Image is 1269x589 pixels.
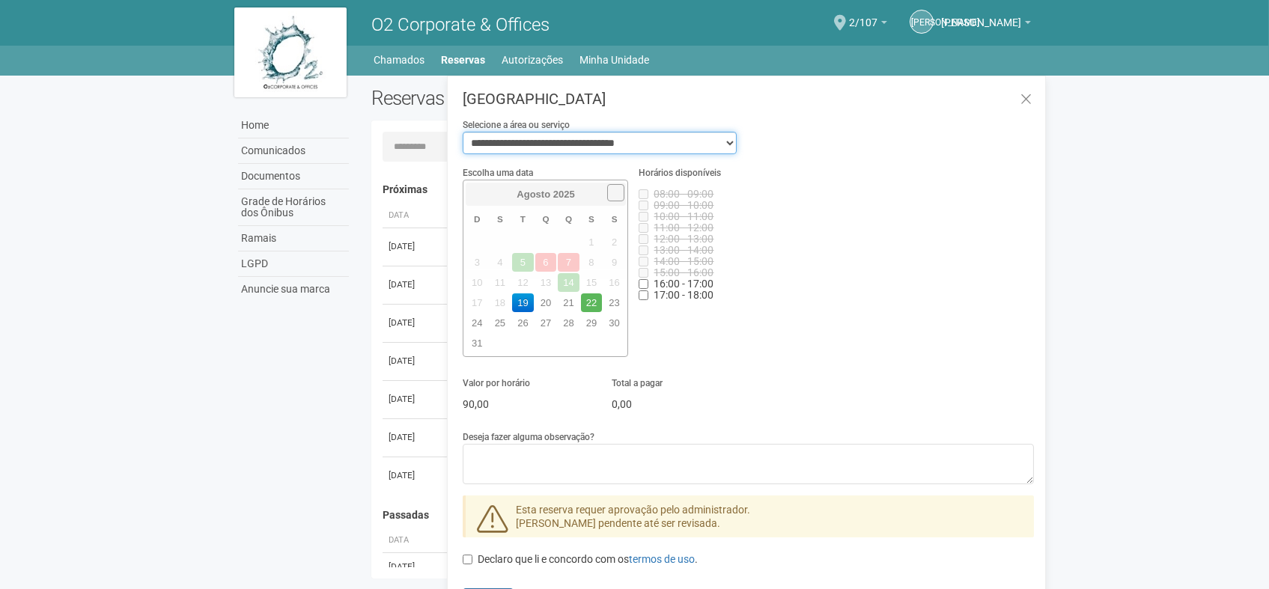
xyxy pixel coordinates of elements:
td: [DATE] [383,228,442,266]
div: Esta reserva requer aprovação pelo administrador. [PERSON_NAME] pendente até ser revisada. [463,495,1034,537]
img: logo.jpg [234,7,347,97]
span: Horário indisponível [654,266,713,278]
th: Data [383,528,442,553]
td: [DATE] [383,266,442,304]
input: 17:00 - 18:00 [639,290,648,300]
input: 14:00 - 15:00 [639,257,648,266]
h3: [GEOGRAPHIC_DATA] [463,91,1034,106]
td: [DATE] [383,418,442,457]
td: Sala de Reunião Interna 1 Bloco 2 (até 30 pessoas) [442,457,874,495]
span: Anterior [470,187,482,199]
span: 16 [603,273,625,292]
td: Sala de Reunião Interna 1 Bloco 2 (até 30 pessoas) [442,380,874,418]
a: [PERSON_NAME] [941,19,1031,31]
td: Sala de Reunião Interna 2 Bloco 2 (até 30 pessoas) [442,304,874,342]
td: Sala de Reunião Interna 1 Bloco 2 (até 30 pessoas) [442,342,874,380]
span: 3 [466,253,488,272]
a: Chamados [374,49,425,70]
a: 30 [603,314,625,332]
a: 29 [581,314,603,332]
label: Declaro que li e concordo com os . [463,552,698,567]
a: 25 [490,314,511,332]
input: 13:00 - 14:00 [639,245,648,255]
a: 27 [535,314,557,332]
a: Autorizações [502,49,564,70]
span: Agosto [517,189,550,200]
label: Deseja fazer alguma observação? [463,430,594,444]
h4: Passadas [383,510,1024,521]
td: [DATE] [383,380,442,418]
input: 11:00 - 12:00 [639,223,648,233]
label: Total a pagar [612,376,663,390]
span: 8 [581,253,603,272]
a: Grade de Horários dos Ônibus [238,189,349,226]
td: Sala de Reunião Interna 1 Bloco 4 (até 30 pessoas) [442,553,874,581]
a: termos de uso [629,553,695,565]
span: Domingo [474,214,480,224]
span: Horário indisponível [654,278,713,290]
input: 10:00 - 11:00 [639,212,648,222]
a: 31 [466,334,488,353]
input: Declaro que li e concordo com ostermos de uso. [463,555,472,564]
span: Sábado [612,214,618,224]
span: Horário indisponível [654,244,713,256]
span: Próximo [609,187,621,199]
span: Horário indisponível [654,199,713,211]
span: Quarta [542,214,549,224]
span: Horário indisponível [654,233,713,245]
input: 15:00 - 16:00 [639,268,648,278]
th: Área ou Serviço [442,204,874,228]
a: 28 [558,314,579,332]
a: 21 [558,293,579,312]
span: 1 [581,233,603,251]
a: 19 [512,293,534,312]
a: Próximo [607,184,624,201]
span: 4 [490,253,511,272]
span: Horário indisponível [654,222,713,234]
span: 2/107 [849,2,877,28]
label: Escolha uma data [463,166,533,180]
p: 90,00 [463,397,588,411]
th: Data [383,204,442,228]
h2: Reservas [371,87,692,109]
p: 0,00 [612,397,737,411]
td: [DATE] [383,342,442,380]
span: 9 [603,253,625,272]
a: Comunicados [238,138,349,164]
a: Ramais [238,226,349,251]
span: 12 [512,273,534,292]
a: 26 [512,314,534,332]
td: [DATE] [383,553,442,581]
span: 14 [558,273,579,292]
span: 11 [490,273,511,292]
a: Reservas [442,49,486,70]
span: 15 [581,273,603,292]
span: 6 [535,253,557,272]
a: LGPD [238,251,349,277]
span: Horário indisponível [654,255,713,267]
input: 12:00 - 13:00 [639,234,648,244]
span: Juliana Oliveira [941,2,1021,28]
label: Horários disponíveis [639,166,721,180]
span: Horário indisponível [654,188,713,200]
td: Sala de Reunião Interna 1 Bloco 2 (até 30 pessoas) [442,418,874,457]
td: [DATE] [383,304,442,342]
span: 2 [603,233,625,251]
a: Minha Unidade [580,49,650,70]
td: Sala de Reunião Interna 1 Bloco 2 (até 30 pessoas) [442,228,874,266]
span: 17 [466,293,488,312]
input: 08:00 - 09:00 [639,189,648,199]
span: Horário indisponível [654,210,713,222]
a: 23 [603,293,625,312]
a: 2/107 [849,19,887,31]
span: 13 [535,273,557,292]
span: Horário indisponível [654,289,713,301]
span: 2025 [553,189,575,200]
a: Home [238,113,349,138]
span: 5 [512,253,534,272]
a: [PERSON_NAME] [910,10,934,34]
a: Anterior [467,184,484,201]
td: Sala de Reunião Interna 1 Bloco 2 (até 30 pessoas) [442,266,874,304]
h4: Próximas [383,184,1024,195]
input: 09:00 - 10:00 [639,201,648,210]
